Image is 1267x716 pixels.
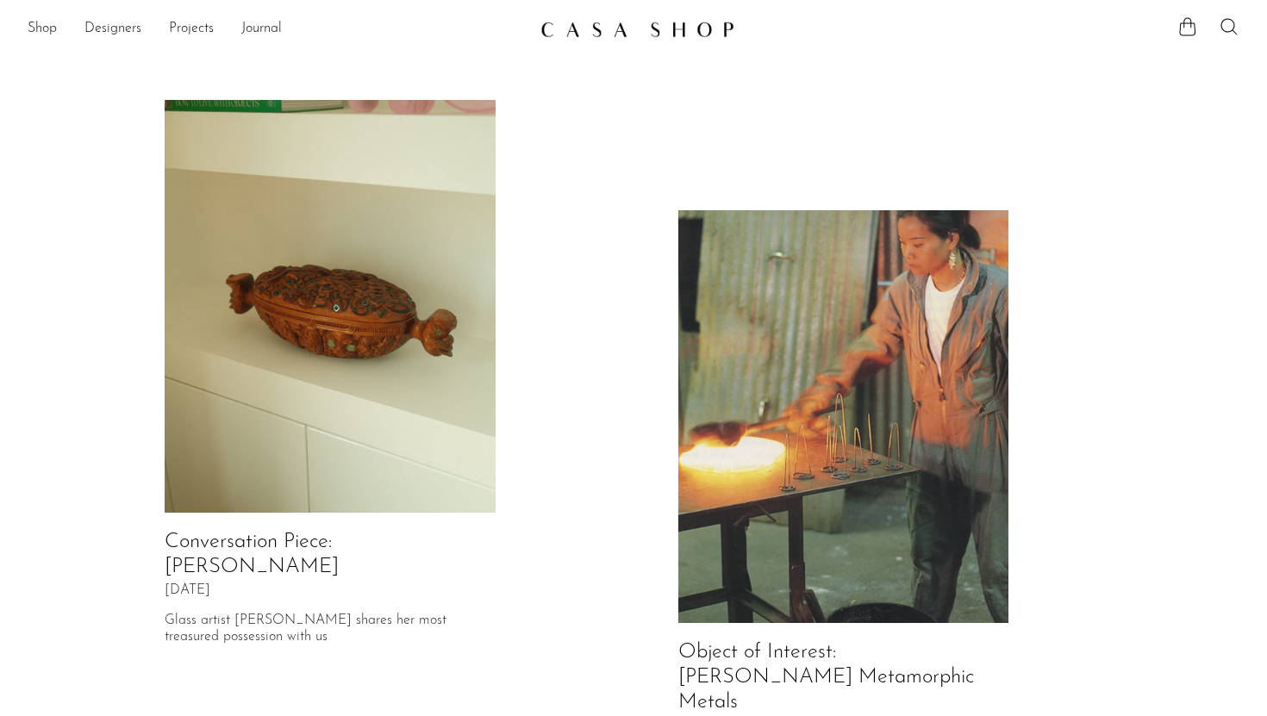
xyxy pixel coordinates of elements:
img: Object of Interest: Izabel Lam's Metamorphic Metals [678,210,1009,624]
span: [DATE] [165,583,210,599]
a: Designers [84,18,141,40]
a: Shop [28,18,57,40]
nav: Desktop navigation [28,15,527,44]
img: Conversation Piece: Devon Made [165,100,496,514]
a: Conversation Piece: [PERSON_NAME] [165,532,339,577]
a: Journal [241,18,282,40]
ul: NEW HEADER MENU [28,15,527,44]
a: Projects [169,18,214,40]
p: Glass artist [PERSON_NAME] shares her most treasured possession with us [165,613,496,645]
a: Object of Interest: [PERSON_NAME] Metamorphic Metals [678,642,974,713]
